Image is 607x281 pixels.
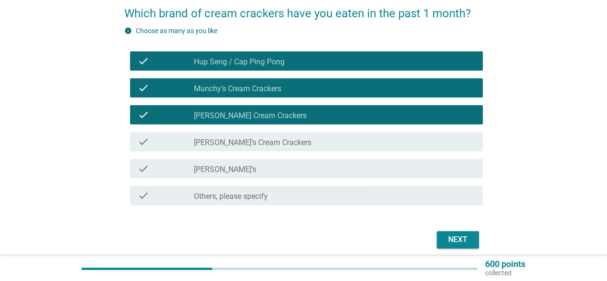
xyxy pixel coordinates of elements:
[437,231,479,248] button: Next
[138,136,149,147] i: check
[124,27,132,35] i: info
[485,260,525,269] p: 600 points
[194,57,285,67] label: Hup Seng / Cap Ping Pong
[138,190,149,201] i: check
[194,111,307,121] label: [PERSON_NAME] Cream Crackers
[194,138,311,147] label: [PERSON_NAME]’s Cream Crackers
[485,269,525,277] p: collected
[194,165,256,174] label: [PERSON_NAME]’s
[138,109,149,121] i: check
[136,27,217,35] label: Choose as many as you like
[444,234,471,245] div: Next
[138,82,149,94] i: check
[194,84,281,94] label: Munchy’s Cream Crackers
[138,55,149,67] i: check
[194,192,268,201] label: Others, please specify
[138,163,149,174] i: check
